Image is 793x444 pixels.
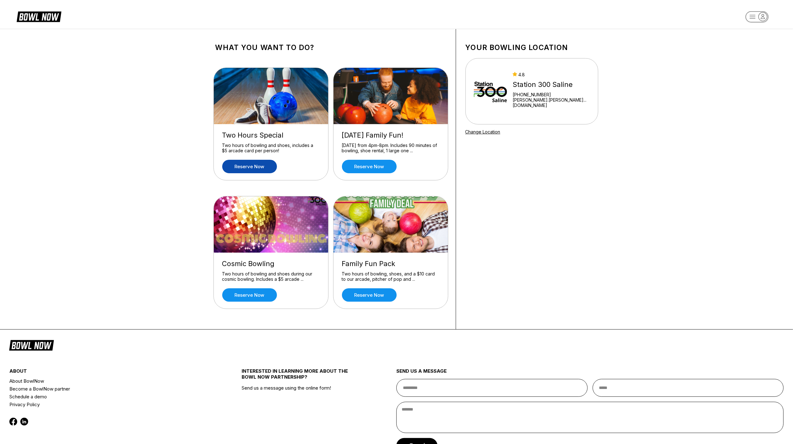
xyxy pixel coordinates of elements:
div: Two hours of bowling, shoes, and a $10 card to our arcade, pitcher of pop and ... [342,271,439,282]
img: Station 300 Saline [474,68,507,115]
h1: Your bowling location [465,43,598,52]
a: Change Location [465,129,500,134]
a: Reserve now [342,288,397,302]
div: Two Hours Special [222,131,320,139]
div: Family Fun Pack [342,260,439,268]
img: Two Hours Special [214,68,329,124]
div: Cosmic Bowling [222,260,320,268]
img: Family Fun Pack [334,196,449,253]
img: Friday Family Fun! [334,68,449,124]
div: 4.8 [513,72,590,77]
img: Cosmic Bowling [214,196,329,253]
a: Reserve now [222,160,277,173]
div: [PHONE_NUMBER] [513,92,590,97]
a: About BowlNow [9,377,203,385]
a: Become a BowlNow partner [9,385,203,393]
a: Privacy Policy [9,401,203,408]
div: Two hours of bowling and shoes during our cosmic bowling. Includes a $5 arcade ... [222,271,320,282]
div: Station 300 Saline [513,80,590,89]
div: INTERESTED IN LEARNING MORE ABOUT THE BOWL NOW PARTNERSHIP? [242,368,358,385]
h1: What you want to do? [215,43,446,52]
a: Reserve now [222,288,277,302]
div: [DATE] Family Fun! [342,131,439,139]
a: Reserve now [342,160,397,173]
div: [DATE] from 4pm-8pm. Includes 90 minutes of bowling, shoe rental, 1 large one ... [342,143,439,154]
div: send us a message [396,368,784,379]
a: Schedule a demo [9,393,203,401]
div: Two hours of bowling and shoes, includes a $5 arcade card per person! [222,143,320,154]
div: about [9,368,203,377]
a: [PERSON_NAME].[PERSON_NAME]...[DOMAIN_NAME] [513,97,590,108]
